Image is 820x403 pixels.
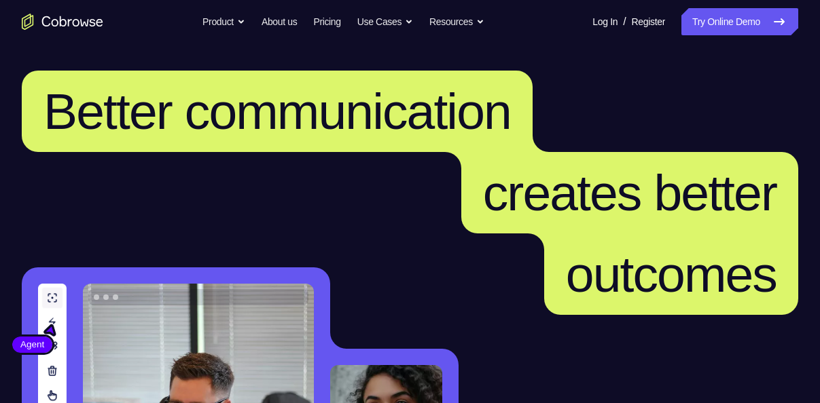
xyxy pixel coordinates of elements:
[566,246,777,303] span: outcomes
[313,8,340,35] a: Pricing
[632,8,665,35] a: Register
[12,338,52,351] span: Agent
[357,8,413,35] button: Use Cases
[483,164,777,221] span: creates better
[623,14,626,30] span: /
[22,14,103,30] a: Go to the home page
[202,8,245,35] button: Product
[592,8,618,35] a: Log In
[262,8,297,35] a: About us
[43,83,511,140] span: Better communication
[429,8,484,35] button: Resources
[681,8,798,35] a: Try Online Demo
